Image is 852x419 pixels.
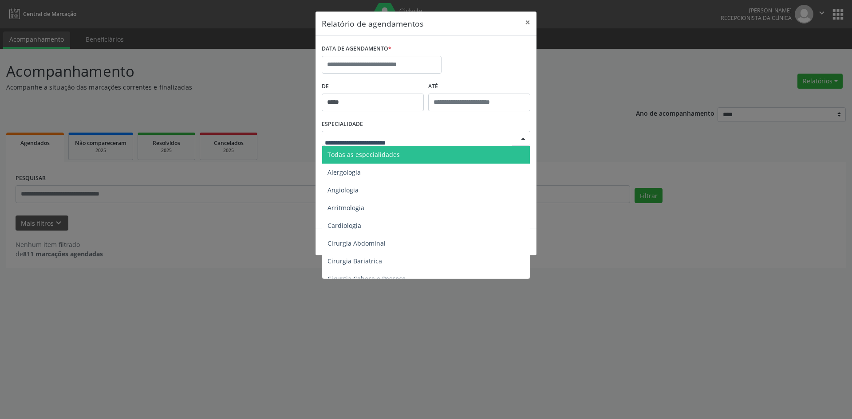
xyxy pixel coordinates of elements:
label: ESPECIALIDADE [322,117,363,131]
span: Cirurgia Abdominal [327,239,386,247]
h5: Relatório de agendamentos [322,18,423,29]
label: DATA DE AGENDAMENTO [322,42,391,56]
span: Alergologia [327,168,361,176]
button: Close [519,12,536,33]
span: Cirurgia Bariatrica [327,257,382,265]
span: Angiologia [327,186,359,194]
label: De [322,80,424,94]
span: Todas as especialidades [327,150,400,159]
span: Cirurgia Cabeça e Pescoço [327,274,406,283]
label: ATÉ [428,80,530,94]
span: Arritmologia [327,204,364,212]
span: Cardiologia [327,221,361,230]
